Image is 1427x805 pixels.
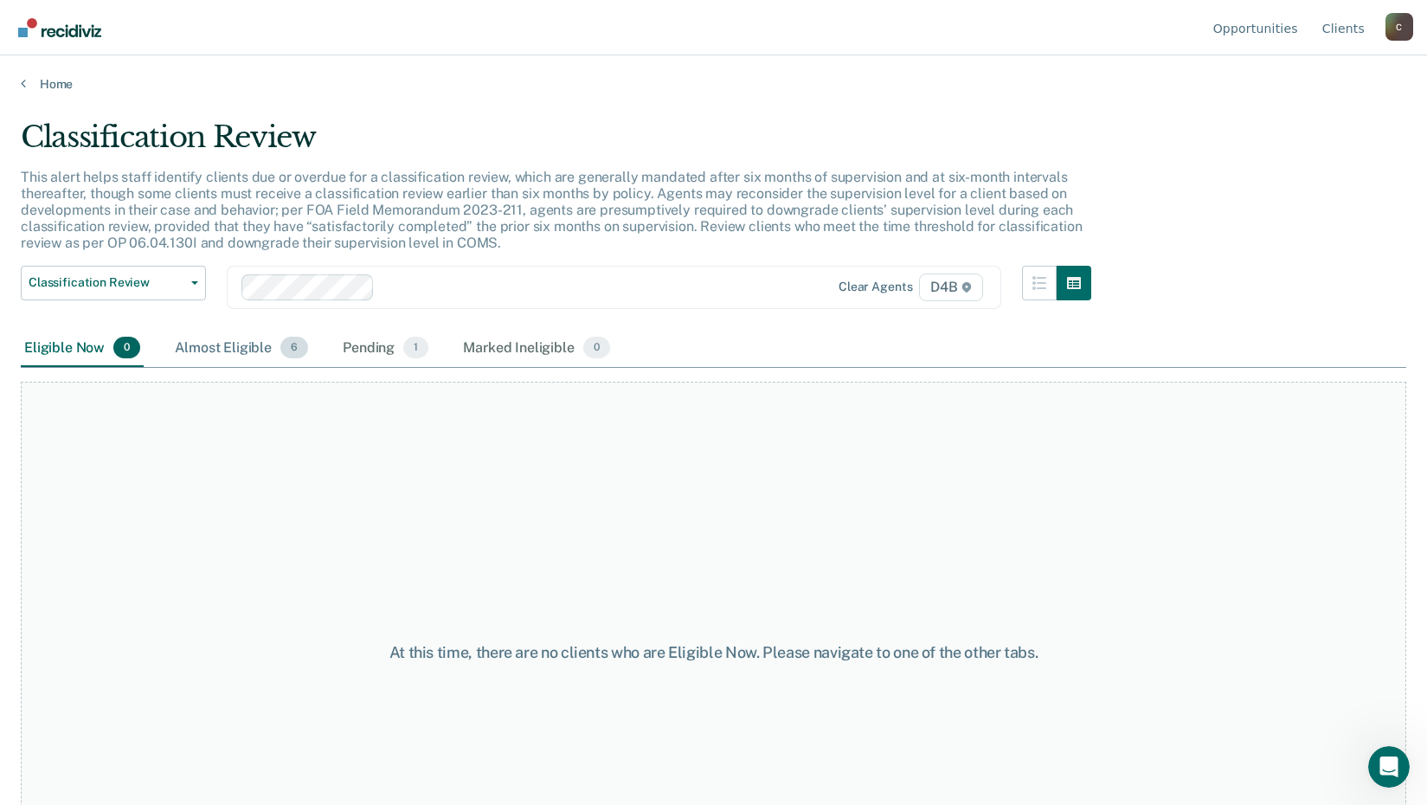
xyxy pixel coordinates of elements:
div: Almost Eligible6 [171,330,312,368]
span: 0 [113,337,140,359]
p: This alert helps staff identify clients due or overdue for a classification review, which are gen... [21,169,1082,252]
span: D4B [919,274,982,301]
div: Pending1 [339,330,432,368]
div: Clear agents [839,280,912,294]
span: 0 [583,337,610,359]
img: Recidiviz [18,18,101,37]
div: Eligible Now0 [21,330,144,368]
div: Marked Ineligible0 [460,330,614,368]
span: Classification Review [29,275,184,290]
a: Home [21,76,1406,92]
button: Profile dropdown button [1385,13,1413,41]
button: Classification Review [21,266,206,300]
span: 6 [280,337,308,359]
div: At this time, there are no clients who are Eligible Now. Please navigate to one of the other tabs. [368,643,1060,662]
iframe: Intercom live chat [1368,746,1410,788]
div: Classification Review [21,119,1091,169]
span: 1 [403,337,428,359]
div: C [1385,13,1413,41]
